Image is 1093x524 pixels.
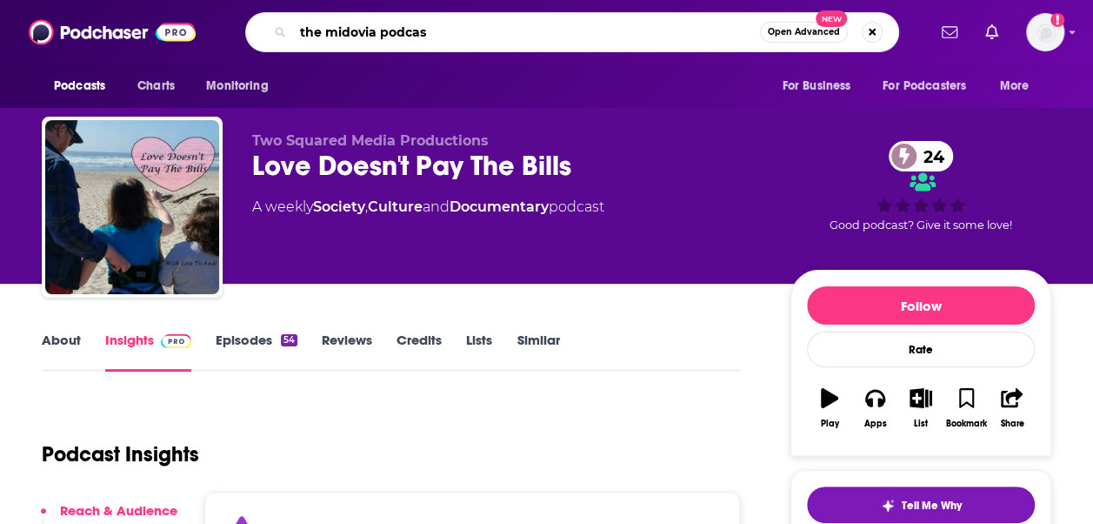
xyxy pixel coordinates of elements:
a: Show notifications dropdown [978,17,1005,47]
a: Episodes54 [216,332,297,372]
img: Podchaser - Follow, Share and Rate Podcasts [29,16,196,49]
span: For Podcasters [883,74,966,98]
svg: Add a profile image [1050,13,1064,27]
button: Apps [852,377,897,440]
p: Reach & Audience [60,502,177,519]
span: More [1000,74,1030,98]
a: Documentary [450,198,549,215]
span: Tell Me Why [902,499,962,513]
span: , [365,198,368,215]
span: For Business [782,74,850,98]
img: Podchaser Pro [161,334,191,348]
span: New [816,10,847,27]
img: tell me why sparkle [881,499,895,513]
a: Credits [397,332,442,372]
div: 54 [281,334,297,346]
button: List [898,377,943,440]
img: Love Doesn't Pay The Bills [45,120,219,294]
div: Search podcasts, credits, & more... [245,12,899,52]
div: 24Good podcast? Give it some love! [790,132,1051,240]
span: Monitoring [206,74,268,98]
div: Play [821,419,839,429]
span: Two Squared Media Productions [252,132,489,149]
span: Good podcast? Give it some love! [830,218,1012,232]
div: Rate [807,332,1035,367]
div: List [914,419,928,429]
input: Search podcasts, credits, & more... [293,18,760,46]
button: Follow [807,286,1035,325]
button: open menu [194,70,290,103]
div: Bookmark [946,419,987,429]
span: Podcasts [54,74,105,98]
a: About [42,332,81,372]
div: Share [1000,419,1023,429]
div: Apps [864,419,887,429]
button: open menu [770,70,872,103]
div: A weekly podcast [252,197,604,218]
button: Show profile menu [1026,13,1064,51]
span: and [423,198,450,215]
button: tell me why sparkleTell Me Why [807,487,1035,523]
span: Open Advanced [768,28,840,37]
a: Similar [517,332,559,372]
a: Culture [368,198,423,215]
h1: Podcast Insights [42,441,199,467]
span: Logged in as mtraynor [1026,13,1064,51]
img: User Profile [1026,13,1064,51]
a: Reviews [322,332,372,372]
a: InsightsPodchaser Pro [105,332,191,372]
a: Society [313,198,365,215]
button: open menu [871,70,991,103]
button: open menu [988,70,1051,103]
button: Open AdvancedNew [760,22,848,43]
button: open menu [42,70,128,103]
a: Lists [466,332,492,372]
a: Show notifications dropdown [935,17,964,47]
span: Charts [137,74,175,98]
a: Charts [126,70,185,103]
button: Share [990,377,1035,440]
button: Play [807,377,852,440]
button: Bookmark [943,377,989,440]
